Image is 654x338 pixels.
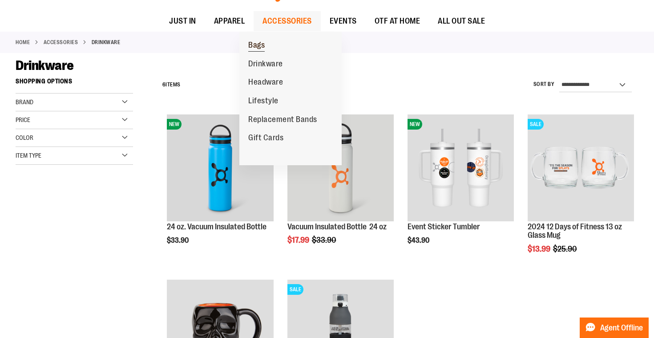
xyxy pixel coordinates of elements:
span: Gift Cards [248,133,283,144]
button: Agent Offline [580,318,649,338]
span: EVENTS [330,11,357,31]
a: Main image of 2024 12 Days of Fitness 13 oz Glass MugSALE [528,114,634,222]
a: Vacuum Insulated Bottle 24 ozSALE [287,114,394,222]
span: $17.99 [287,236,311,244]
strong: Drinkware [92,38,121,46]
a: ACCESSORIES [44,38,78,46]
div: product [523,110,638,276]
span: Item Type [16,152,41,159]
span: ALL OUT SALE [438,11,485,31]
span: $33.90 [312,236,338,244]
div: product [283,110,398,267]
strong: Shopping Options [16,73,133,94]
span: $25.90 [553,244,578,253]
span: 6 [162,81,166,88]
span: $13.99 [528,244,552,253]
label: Sort By [533,81,555,88]
a: Vacuum Insulated Bottle 24 oz [287,222,387,231]
h2: Items [162,78,181,92]
span: $33.90 [167,236,190,244]
a: 2024 12 Days of Fitness 13 oz Glass Mug [528,222,622,240]
span: Bags [248,41,265,52]
div: product [403,110,518,267]
span: ACCESSORIES [262,11,312,31]
span: Price [16,116,30,123]
span: APPAREL [214,11,245,31]
a: 24 oz. Vacuum Insulated BottleNEW [167,114,273,222]
span: JUST IN [169,11,196,31]
span: SALE [287,284,303,295]
img: Vacuum Insulated Bottle 24 oz [287,114,394,221]
span: $43.90 [408,236,431,244]
span: Drinkware [16,58,74,73]
span: Agent Offline [600,324,643,332]
span: Drinkware [248,59,283,70]
span: NEW [167,119,182,130]
span: Color [16,134,33,141]
span: Headware [248,77,283,89]
a: 24 oz. Vacuum Insulated Bottle [167,222,266,231]
span: OTF AT HOME [375,11,420,31]
span: Lifestyle [248,96,279,107]
span: SALE [528,119,544,130]
a: Home [16,38,30,46]
img: 24 oz. Vacuum Insulated Bottle [167,114,273,221]
img: OTF 40 oz. Sticker Tumbler [408,114,514,221]
img: Main image of 2024 12 Days of Fitness 13 oz Glass Mug [528,114,634,221]
span: Replacement Bands [248,115,317,126]
a: OTF 40 oz. Sticker TumblerNEW [408,114,514,222]
div: product [162,110,278,267]
a: Event Sticker Tumbler [408,222,480,231]
span: NEW [408,119,422,130]
span: Brand [16,98,33,106]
